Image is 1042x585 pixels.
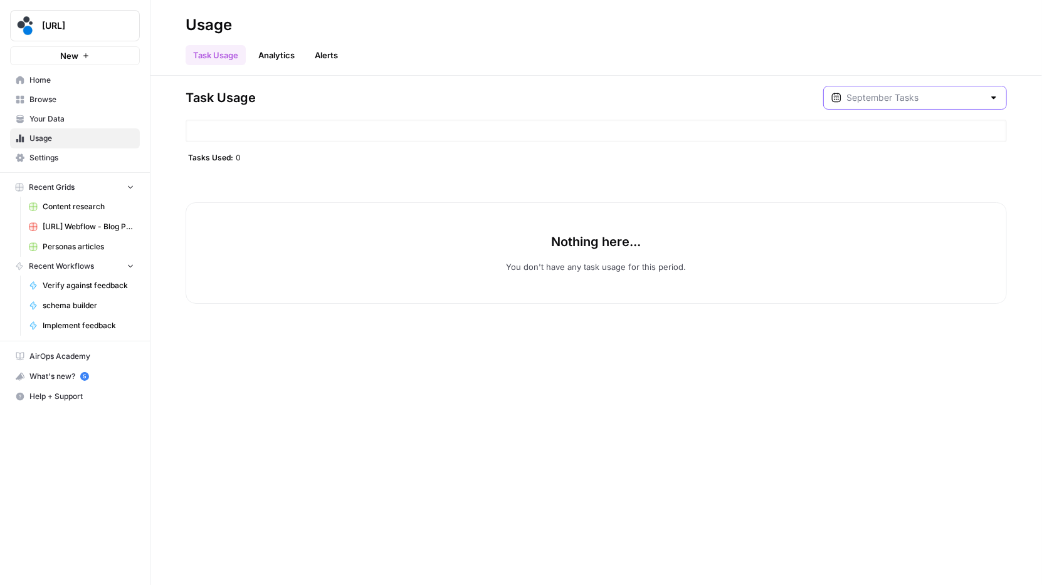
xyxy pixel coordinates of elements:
img: spot.ai Logo [14,14,37,37]
span: 0 [236,152,241,162]
span: New [60,49,78,62]
a: 5 [80,372,89,381]
span: [URL] Webflow - Blog Posts Refresh [43,221,134,232]
span: Home [29,75,134,86]
span: Tasks Used: [188,152,233,162]
button: Help + Support [10,386,140,406]
text: 5 [83,373,86,380]
span: Usage [29,133,134,144]
span: Personas articles [43,241,134,252]
span: AirOps Academy [29,351,134,362]
span: Implement feedback [43,320,134,331]
span: Task Usage [186,89,256,106]
span: Recent Workflows [29,261,94,272]
button: Workspace: spot.ai [10,10,140,41]
input: September Tasks [846,91,984,104]
button: New [10,46,140,65]
span: schema builder [43,300,134,311]
span: Browse [29,94,134,105]
a: AirOps Academy [10,346,140,366]
span: [URL] [42,19,118,32]
a: Home [10,70,140,90]
a: Usage [10,128,140,148]
a: Analytics [251,45,302,65]
a: Settings [10,148,140,168]
button: Recent Workflows [10,257,140,276]
a: Alerts [307,45,345,65]
a: Your Data [10,109,140,129]
span: Help + Support [29,391,134,402]
a: schema builder [23,296,140,316]
a: Task Usage [186,45,246,65]
a: Content research [23,197,140,217]
span: Verify against feedback [43,280,134,291]
a: Browse [10,90,140,110]
span: Settings [29,152,134,163]
button: Recent Grids [10,178,140,197]
div: What's new? [11,367,139,386]
a: [URL] Webflow - Blog Posts Refresh [23,217,140,237]
span: Your Data [29,113,134,125]
p: Nothing here... [552,233,641,251]
span: Content research [43,201,134,212]
a: Verify against feedback [23,276,140,296]
span: Recent Grids [29,182,75,193]
div: Usage [186,15,232,35]
a: Implement feedback [23,316,140,336]
button: What's new? 5 [10,366,140,386]
a: Personas articles [23,237,140,257]
p: You don't have any task usage for this period. [507,261,687,273]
